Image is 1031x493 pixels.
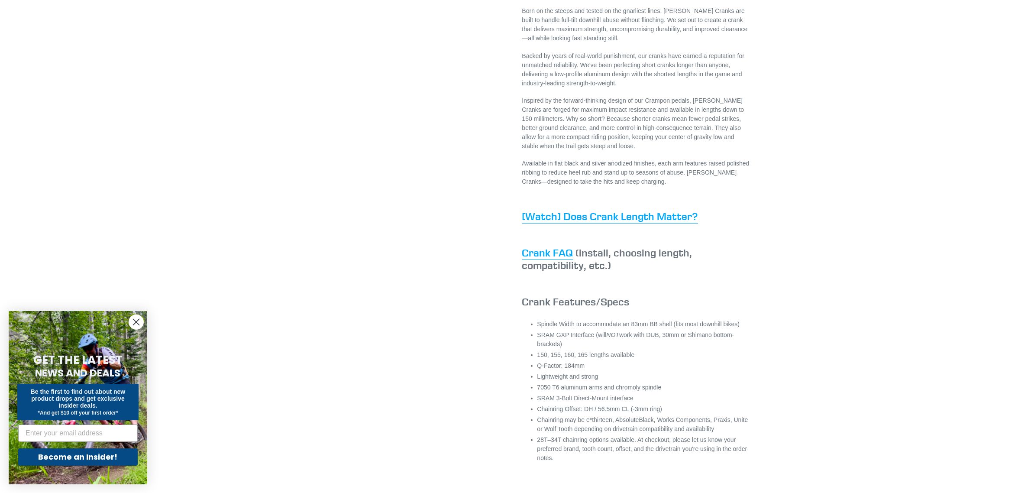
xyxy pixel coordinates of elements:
li: Spindle Width to accommodate an 83mm BB shell (fits most downhill bikes) [537,320,752,329]
li: 28T–34T chainring options available. At checkout, please let us know your preferred brand, tooth ... [537,435,752,463]
a: Crank FAQ [522,246,573,260]
span: GET THE LATEST [33,352,123,368]
em: NOT [607,331,620,338]
li: Chainring may be e*thirteen, AbsoluteBlack, Works Components, Praxis, Unite or Wolf Tooth dependi... [537,415,752,434]
li: Q-Factor: 184mm [537,361,752,370]
li: 150, 155, 160, 165 lengths available [537,350,752,360]
button: Become an Insider! [18,448,138,466]
a: [Watch] Does Crank Length Matter? [522,210,698,224]
li: 7050 T6 aluminum arms and chromoly spindle [537,383,752,392]
p: Available in flat black and silver anodized finishes, each arm features raised polished ribbing t... [522,159,752,186]
li: Chainring Offset: DH / 56.5mm CL (-3mm ring) [537,405,752,414]
input: Enter your email address [18,425,138,442]
p: Inspired by the forward-thinking design of our Crampon pedals, [PERSON_NAME] Cranks are forged fo... [522,96,752,151]
h3: Crank Features/Specs [522,295,752,308]
li: SRAM GXP Interface (will work with DUB, 30mm or Shimano bottom-brackets) [537,331,752,349]
span: *And get $10 off your first order* [38,410,118,416]
span: Be the first to find out about new product drops and get exclusive insider deals. [31,388,126,409]
button: Close dialog [129,315,144,330]
li: Lightweight and strong [537,372,752,381]
span: NEWS AND DEALS [36,366,121,380]
li: SRAM 3-Bolt Direct-Mount interface [537,394,752,403]
p: Backed by years of real-world punishment, our cranks have earned a reputation for unmatched relia... [522,52,752,88]
h3: (install, choosing length, compatibility, etc.) [522,246,752,272]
